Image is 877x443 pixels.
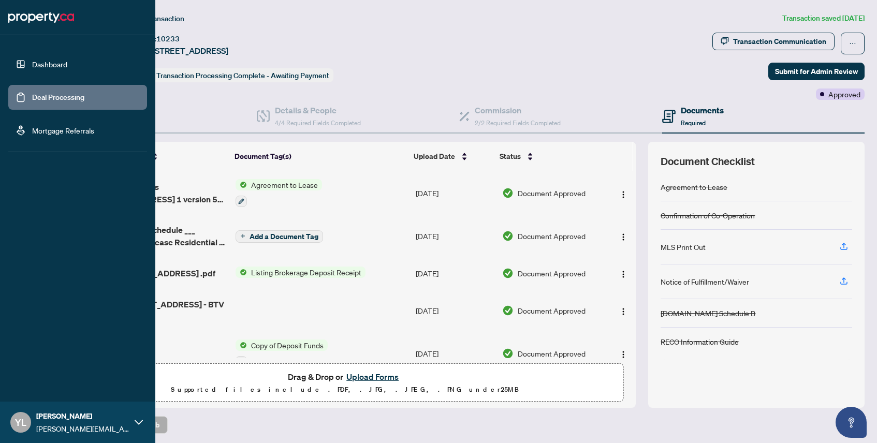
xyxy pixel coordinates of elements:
img: Status Icon [236,267,247,278]
button: Transaction Communication [712,33,835,50]
button: Status IconAgreement to Lease [236,179,322,207]
td: [DATE] [412,290,498,331]
span: Upload Date [414,151,455,162]
a: Mortgage Referrals [32,126,94,135]
a: Deal Processing [32,93,84,102]
button: Add a Document Tag [236,229,323,243]
span: Transaction Processing Complete - Awaiting Payment [156,71,329,80]
th: Document Tag(s) [230,142,410,171]
img: logo [8,9,74,26]
div: MLS Print Out [661,241,706,253]
img: Document Status [502,305,514,316]
span: YL [15,415,26,430]
span: Add a Document Tag [250,233,318,240]
span: 4/4 Required Fields Completed [275,119,361,127]
td: [DATE] [412,215,498,257]
span: Document Approved [518,305,586,316]
span: 10233 [156,34,180,43]
td: [DATE] [412,331,498,376]
span: plus [240,233,245,239]
img: Document Status [502,268,514,279]
span: Ontario 401 - Schedule ___ Agreement to Lease Residential 1 1 version 4.pdf [96,224,227,248]
span: [PERSON_NAME] [36,410,129,422]
span: Document Approved [518,268,586,279]
span: Document Approved [518,230,586,242]
button: Status IconListing Brokerage Deposit Receipt [236,267,366,278]
span: Copy of Deposit Funds [247,339,328,351]
img: Document Status [502,230,514,242]
img: Logo [619,270,627,278]
button: Submit for Admin Review [768,63,865,80]
span: ellipsis [849,40,856,47]
h4: Documents [681,104,724,116]
span: Offer documents [STREET_ADDRESS] 1 version 5 version 1.pdf [96,181,227,205]
button: Logo [615,345,632,362]
img: Status Icon [236,179,247,190]
img: Logo [619,233,627,241]
a: Dashboard [32,60,67,69]
span: 1119-[STREET_ADDRESS] [128,45,228,57]
img: Logo [619,307,627,316]
article: Transaction saved [DATE] [782,12,865,24]
button: Logo [615,302,632,319]
span: Drag & Drop orUpload FormsSupported files include .PDF, .JPG, .JPEG, .PNG under25MB [67,364,623,402]
button: Logo [615,185,632,201]
th: Status [495,142,603,171]
td: [DATE] [412,171,498,215]
span: View Transaction [129,14,184,23]
span: Drag & Drop or [288,370,402,383]
img: Logo [619,350,627,359]
span: 2/2 Required Fields Completed [475,119,561,127]
div: Confirmation of Co-Operation [661,210,755,221]
span: Document Approved [518,187,586,199]
img: Status Icon [236,339,247,351]
div: RECO Information Guide [661,336,739,347]
button: Upload Forms [343,370,402,383]
h4: Details & People [275,104,361,116]
span: 1119 - [STREET_ADDRESS] - BTV Letter.pdf [96,298,227,323]
button: Open asap [836,407,867,438]
button: Add a Document Tag [236,230,323,243]
span: COD - [STREET_ADDRESS] .pdf [96,267,215,279]
span: Submit for Admin Review [775,63,858,80]
img: Document Status [502,187,514,199]
span: Status [500,151,521,162]
button: Status IconCopy of Deposit Funds [236,339,328,367]
span: Document Checklist [661,154,755,169]
span: Agreement to Lease [247,179,322,190]
span: Required [681,119,706,127]
span: [PERSON_NAME][EMAIL_ADDRESS][DOMAIN_NAME] [36,423,129,434]
td: [DATE] [412,257,498,290]
div: Notice of Fulfillment/Waiver [661,276,749,287]
span: Listing Brokerage Deposit Receipt [247,267,366,278]
th: (10) File Name [92,142,230,171]
button: Logo [615,228,632,244]
div: [DOMAIN_NAME] Schedule B [661,307,755,319]
h4: Commission [475,104,561,116]
div: Transaction Communication [733,33,826,50]
p: Supported files include .PDF, .JPG, .JPEG, .PNG under 25 MB [73,383,617,396]
th: Upload Date [410,142,495,171]
button: Logo [615,265,632,282]
img: Document Status [502,348,514,359]
img: Logo [619,190,627,199]
div: Status: [128,68,333,82]
span: Approved [828,88,860,100]
div: Agreement to Lease [661,181,727,193]
span: Document Approved [518,348,586,359]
